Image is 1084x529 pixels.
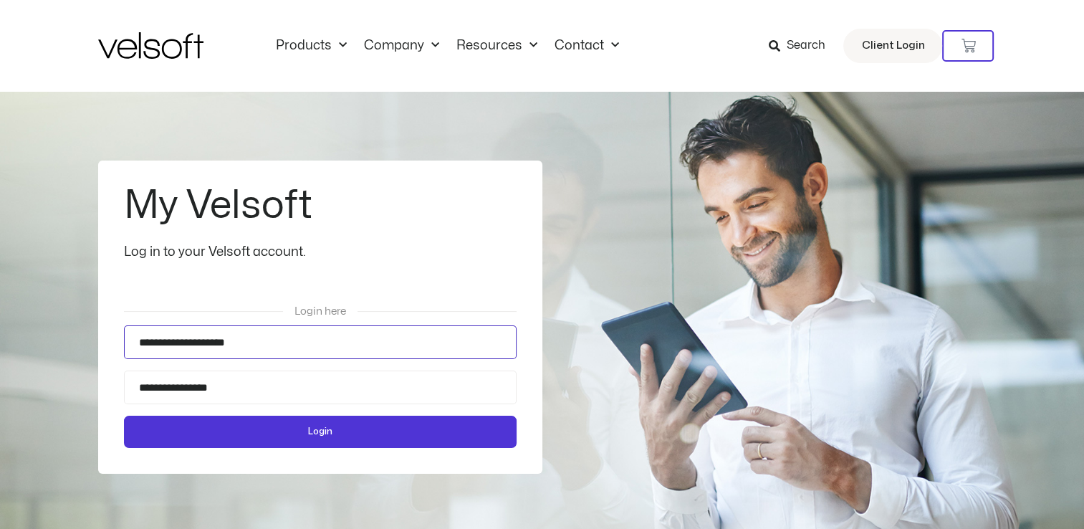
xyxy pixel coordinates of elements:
[124,242,517,262] div: Log in to your Velsoft account.
[448,38,546,54] a: ResourcesMenu Toggle
[843,29,942,63] a: Client Login
[861,37,924,55] span: Client Login
[308,424,332,439] span: Login
[786,37,825,55] span: Search
[294,306,346,317] span: Login here
[267,38,355,54] a: ProductsMenu Toggle
[768,34,835,58] a: Search
[355,38,448,54] a: CompanyMenu Toggle
[546,38,628,54] a: ContactMenu Toggle
[124,416,517,448] button: Login
[124,186,513,225] h2: My Velsoft
[267,38,628,54] nav: Menu
[98,32,203,59] img: Velsoft Training Materials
